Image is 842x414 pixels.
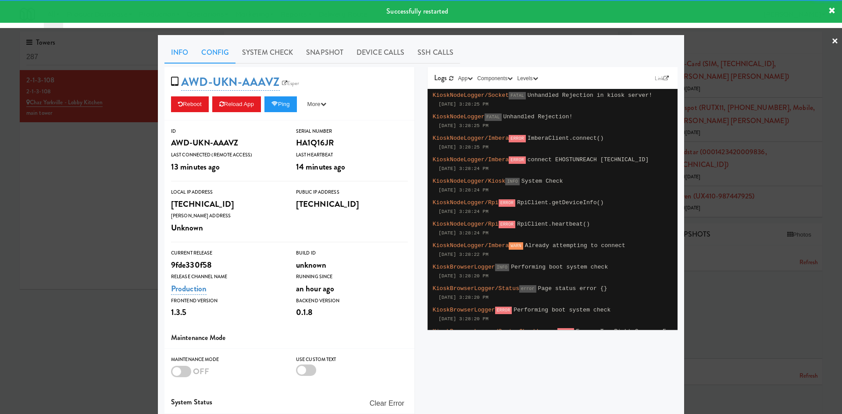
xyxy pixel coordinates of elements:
span: Already attempting to connect [525,242,625,249]
div: [TECHNICAL_ID] [296,197,408,212]
span: KioskNodeLogger/Socket [433,92,509,99]
div: Backend Version [296,297,408,305]
span: FATAL [485,113,502,121]
div: ID [171,127,283,136]
span: Performing boot system check [511,264,608,270]
span: INFO [495,264,509,271]
span: [DATE] 3:28:20 PM [439,316,489,322]
span: KioskBrowserLogger [433,264,495,270]
button: App [456,74,475,83]
span: RpiClient.heartbeat() [517,221,590,227]
div: [TECHNICAL_ID] [171,197,283,212]
button: More [300,96,333,112]
span: KioskNodeLogger [433,113,485,120]
span: Logs [434,73,447,83]
div: Last Heartbeat [296,151,408,159]
span: FATAL [509,92,526,99]
span: OFF [193,365,209,377]
div: Local IP Address [171,188,283,197]
span: [DATE] 3:28:25 PM [439,102,489,107]
span: KioskBrowserLogger [433,307,495,313]
span: ERROR [509,135,526,142]
span: [DATE] 3:28:25 PM [439,123,489,128]
span: Unhandled Rejection in kiosk server! [528,92,652,99]
span: WARN [509,242,523,250]
a: Production [171,283,207,295]
button: Clear Error [366,396,408,411]
div: AWD-UKN-AAAVZ [171,135,283,150]
span: ERROR [509,156,526,164]
div: Build Id [296,249,408,258]
div: Maintenance Mode [171,355,283,364]
div: 9fde330f58 [171,258,283,272]
div: Release Channel Name [171,272,283,281]
button: Reboot [171,96,209,112]
button: Ping [264,96,297,112]
a: System Check [235,42,300,64]
div: Public IP Address [296,188,408,197]
button: Reload App [212,96,261,112]
span: Maintenance Mode [171,333,226,343]
span: Successfully restarted [386,6,448,16]
a: Config [195,42,235,64]
span: 14 minutes ago [296,161,345,173]
a: Snapshot [300,42,350,64]
div: Last Connected (Remote Access) [171,151,283,159]
a: Device Calls [350,42,411,64]
span: ERROR [499,221,516,228]
span: KioskNodeLogger/Kiosk [433,178,506,184]
a: AWD-UKN-AAAVZ [181,74,279,91]
div: Current Release [171,249,283,258]
a: Info [164,42,195,64]
a: Esper [280,79,302,88]
div: Running Since [296,272,408,281]
span: ERROR [557,328,574,336]
span: Performing boot system check [514,307,610,313]
span: RpiClient.getDeviceInfo() [517,199,604,206]
span: Unhandled Rejection! [503,113,573,120]
div: Frontend Version [171,297,283,305]
a: SSH Calls [411,42,460,64]
span: [DATE] 3:28:20 PM [439,273,489,279]
span: KioskNodeLogger/Rpi [433,199,499,206]
a: × [831,28,838,55]
span: KioskNodeLogger/Imbera [433,135,509,142]
div: unknown [296,258,408,272]
span: INFO [505,178,519,185]
span: [DATE] 3:28:24 PM [439,188,489,193]
span: KioskBrowserLogger/Status [433,285,520,292]
span: 13 minutes ago [171,161,220,173]
div: 1.3.5 [171,305,283,320]
span: KioskBrowserLogger/SystemCheckLogger [433,328,557,335]
span: [DATE] 3:28:20 PM [439,295,489,300]
div: 0.1.8 [296,305,408,320]
span: KioskNodeLogger/Imbera [433,242,509,249]
span: KioskNodeLogger/Rpi [433,221,499,227]
div: [PERSON_NAME] Address [171,212,283,220]
span: an hour ago [296,283,334,294]
div: Unknown [171,220,283,235]
span: System Status [171,397,212,407]
span: ERROR [495,307,512,314]
span: ERROR [499,199,516,207]
span: Page status error {} [538,285,607,292]
span: connect EHOSTUNREACH [TECHNICAL_ID] [528,156,649,163]
span: [DATE] 3:28:24 PM [439,230,489,236]
span: [DATE] 3:28:24 PM [439,209,489,214]
button: Components [475,74,515,83]
span: [DATE] 3:28:22 PM [439,252,489,257]
div: HA1Q16JR [296,135,408,150]
a: Link [653,74,671,83]
span: KioskNodeLogger/Imbera [433,156,509,163]
span: error [519,285,536,293]
span: ImberaClient.connect() [528,135,604,142]
div: Serial Number [296,127,408,136]
span: System Check [521,178,563,184]
div: Use Custom Text [296,355,408,364]
button: Levels [515,74,540,83]
span: [DATE] 3:28:25 PM [439,145,489,150]
span: [DATE] 3:28:24 PM [439,166,489,171]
